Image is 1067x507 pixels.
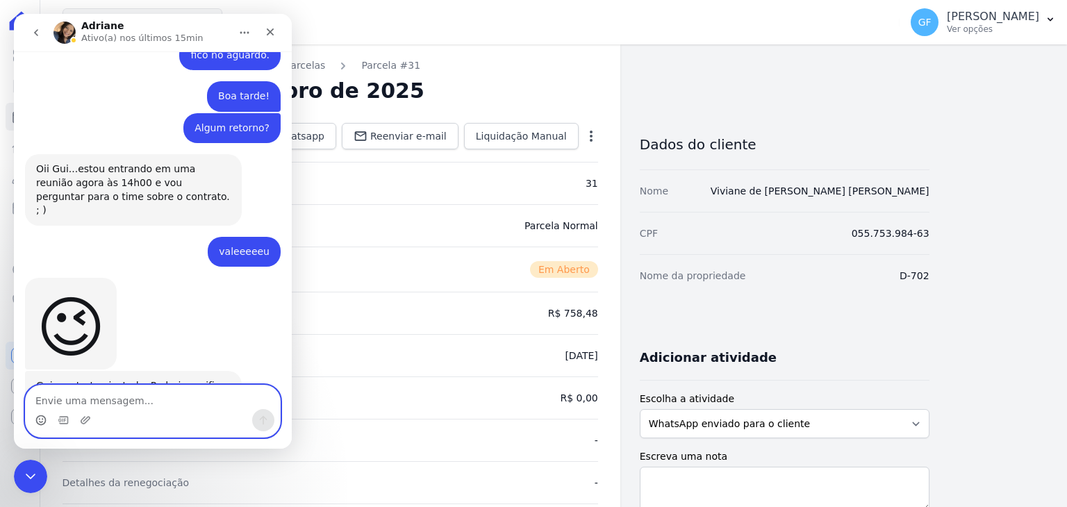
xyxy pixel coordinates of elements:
button: Início [217,6,244,32]
div: Adriane diz… [11,264,267,357]
span: GF [918,17,932,27]
a: Liquidação Manual [464,123,579,149]
a: Parcela #31 [361,58,420,73]
p: Ver opções [947,24,1039,35]
dt: Nome da propriedade [640,269,746,283]
dt: CPF [640,226,658,240]
h3: Dados do cliente [640,136,929,153]
button: [GEOGRAPHIC_DATA] [63,8,222,35]
div: valeeeeeu [205,231,256,245]
button: Upload do anexo [66,401,77,412]
div: fico no aguardo. [165,26,267,57]
span: Liquidação Manual [476,129,567,143]
textarea: Envie uma mensagem... [12,372,266,395]
dd: 055.753.984-63 [852,226,929,240]
div: Algum retorno? [169,99,267,130]
dd: - [595,433,598,447]
label: Escreva uma nota [640,449,929,464]
button: GF [PERSON_NAME] Ver opções [900,3,1067,42]
div: Algum retorno? [181,108,256,122]
div: valeeeeeu [194,223,267,253]
h3: Adicionar atividade [640,349,777,366]
div: Fechar [244,6,269,31]
a: Parcelas [286,58,326,73]
p: Ativo(a) nos últimos 15min [67,17,190,31]
p: [PERSON_NAME] [947,10,1039,24]
div: Adriane diz… [11,357,267,426]
a: Viviane de [PERSON_NAME] [PERSON_NAME] [711,185,929,197]
div: Adriane diz… [11,140,267,222]
div: Guilherme diz… [11,99,267,141]
div: Gui, contrato ajustado. Poderia verificar por favor? [22,365,217,392]
div: Boa tarde! [193,67,267,98]
button: Selecionador de GIF [44,401,55,412]
div: Oii Gui...estou entrando em uma reunião agora às 14h00 e vou perguntar para o time sobre o contra... [11,140,228,211]
dd: Parcela Normal [524,219,598,233]
label: Escolha a atividade [640,392,929,406]
dd: R$ 758,48 [548,306,598,320]
dd: 31 [586,176,598,190]
iframe: Intercom live chat [14,14,292,449]
iframe: Intercom live chat [14,460,47,493]
button: Enviar uma mensagem [238,395,260,417]
div: fico no aguardo. [176,35,256,49]
a: Reenviar e-mail [342,123,458,149]
dd: R$ 0,00 [560,391,597,405]
div: Boa tarde! [204,76,256,90]
dt: Detalhes da renegociação [63,476,190,490]
nav: Breadcrumb [63,58,598,73]
div: Oii Gui...estou entrando em uma reunião agora às 14h00 e vou perguntar para o time sobre o contra... [22,149,217,203]
button: Selecionador de Emoji [22,401,33,412]
div: Guilherme diz… [11,223,267,265]
dd: D-702 [900,269,929,283]
dd: - [595,476,598,490]
span: Reenviar e-mail [370,129,447,143]
dt: Nome [640,184,668,198]
div: wink [22,281,92,347]
span: Em Aberto [530,261,598,278]
div: Guilherme diz… [11,67,267,99]
dd: [DATE] [565,349,597,363]
div: Gui, contrato ajustado. Poderia verificar por favor? [11,357,228,401]
div: wink [11,264,103,356]
div: Guilherme diz… [11,26,267,68]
